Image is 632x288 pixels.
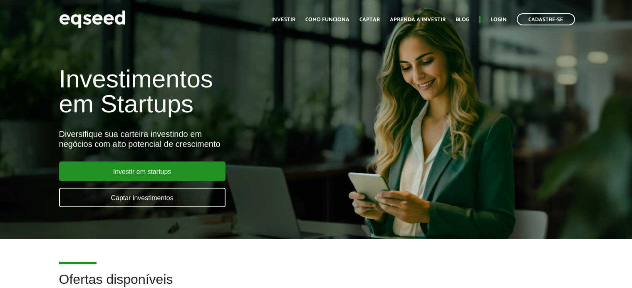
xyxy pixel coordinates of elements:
a: Captar [359,17,380,22]
a: Aprenda a investir [390,17,446,22]
h1: Investimentos em Startups [59,67,363,117]
a: Cadastre-se [517,13,575,25]
a: Login [491,17,507,22]
a: Captar investimentos [59,188,226,207]
a: Blog [456,17,469,22]
img: EqSeed [59,8,126,30]
a: Como funciona [305,17,349,22]
div: Diversifique sua carteira investindo em negócios com alto potencial de crescimento [59,129,363,149]
a: Investir em startups [59,161,226,181]
a: Investir [271,17,295,22]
